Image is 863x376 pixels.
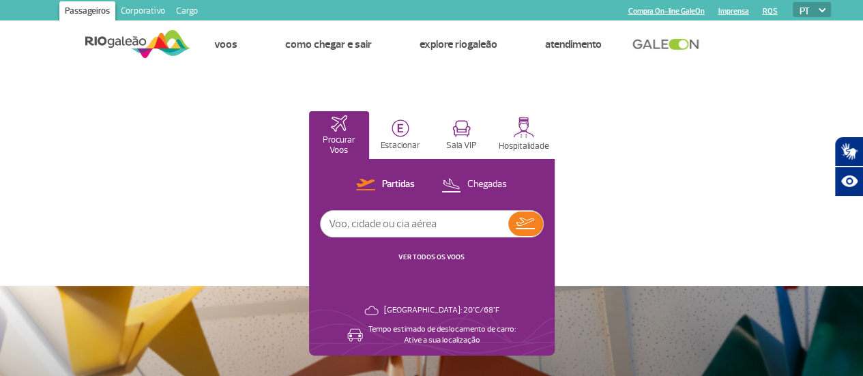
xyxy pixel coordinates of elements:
a: RQS [762,7,777,16]
button: Chegadas [437,176,511,194]
button: Abrir recursos assistivos. [834,167,863,197]
p: Tempo estimado de deslocamento de carro: Ative a sua localização [368,324,516,346]
a: Cargo [171,1,203,23]
button: Partidas [352,176,419,194]
p: Sala VIP [446,141,477,151]
p: Hospitalidade [499,141,549,151]
p: Chegadas [467,178,507,191]
img: carParkingHome.svg [392,119,409,137]
button: VER TODOS OS VOOS [394,252,469,263]
a: Compra On-line GaleOn [628,7,704,16]
img: airplaneHomeActive.svg [331,115,347,132]
button: Estacionar [370,111,430,159]
button: Abrir tradutor de língua de sinais. [834,136,863,167]
a: Voos [214,38,237,51]
button: Sala VIP [432,111,492,159]
img: hospitality.svg [513,117,534,138]
p: Partidas [382,178,415,191]
p: Procurar Voos [316,135,362,156]
p: [GEOGRAPHIC_DATA]: 20°C/68°F [384,305,499,316]
a: Passageiros [59,1,115,23]
a: Imprensa [718,7,748,16]
button: Procurar Voos [309,111,369,159]
a: VER TODOS OS VOOS [398,252,465,261]
button: Hospitalidade [493,111,555,159]
div: Plugin de acessibilidade da Hand Talk. [834,136,863,197]
a: Corporativo [115,1,171,23]
a: Como chegar e sair [285,38,372,51]
a: Atendimento [545,38,602,51]
p: Estacionar [381,141,420,151]
input: Voo, cidade ou cia aérea [321,211,508,237]
img: vipRoom.svg [452,120,471,137]
a: Explore RIOgaleão [420,38,497,51]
